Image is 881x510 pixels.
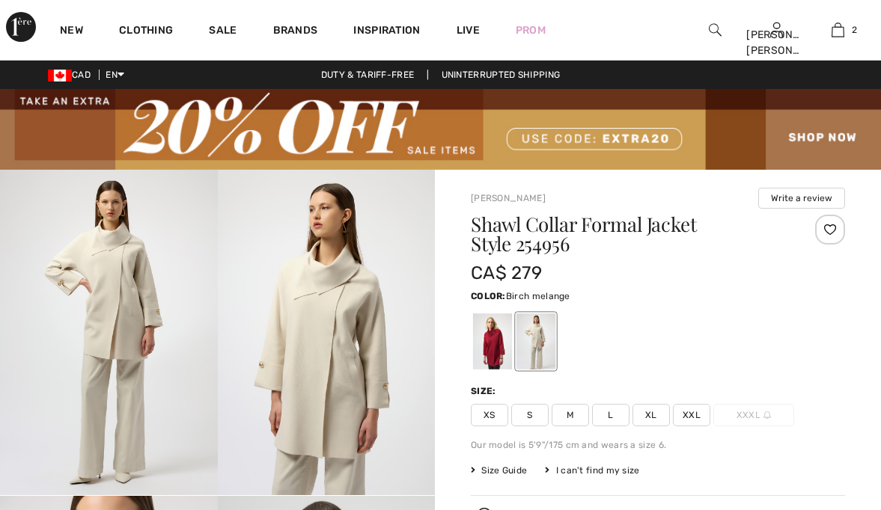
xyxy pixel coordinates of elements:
span: M [552,404,589,426]
img: ring-m.svg [763,411,771,419]
div: Our model is 5'9"/175 cm and wears a size 6. [471,438,845,452]
span: S [511,404,549,426]
span: Color: [471,291,506,301]
img: Canadian Dollar [48,70,72,82]
span: Birch melange [506,291,570,301]
div: Birch melange [516,313,555,369]
span: 2 [852,23,857,37]
span: XL [632,404,670,426]
span: Inspiration [353,24,420,40]
a: New [60,24,83,40]
span: CAD [48,70,97,80]
span: CA$ 279 [471,262,542,283]
span: L [592,404,629,426]
a: Sale [209,24,237,40]
div: Size: [471,384,499,398]
a: Live [457,22,480,38]
a: 2 [808,21,868,39]
img: search the website [709,21,722,39]
span: XS [471,404,508,426]
div: [PERSON_NAME] [PERSON_NAME] [746,27,806,58]
img: Shawl Collar Formal Jacket Style 254956. 2 [218,170,436,495]
span: EN [106,70,124,80]
a: Brands [273,24,318,40]
a: Clothing [119,24,173,40]
a: Prom [516,22,546,38]
a: Sign In [770,22,783,37]
iframe: Opens a widget where you can chat to one of our agents [786,398,866,435]
a: [PERSON_NAME] [471,193,546,203]
div: I can't find my size [545,464,639,477]
span: XXL [673,404,710,426]
img: My Info [770,21,783,39]
span: XXXL [713,404,794,426]
img: My Bag [832,21,844,39]
h1: Shawl Collar Formal Jacket Style 254956 [471,215,783,254]
button: Write a review [758,188,845,209]
span: Size Guide [471,464,527,477]
div: Deep cherry [473,313,512,369]
img: 1ère Avenue [6,12,36,42]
